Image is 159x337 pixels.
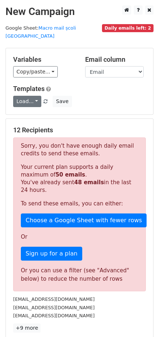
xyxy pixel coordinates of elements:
[74,179,104,186] strong: 48 emails
[102,25,154,31] a: Daily emails left: 2
[13,323,41,333] a: +9 more
[56,171,85,178] strong: 50 emails
[21,163,138,194] p: Your current plan supports a daily maximum of . You've already sent in the last 24 hours.
[102,24,154,32] span: Daily emails left: 2
[5,5,154,18] h2: New Campaign
[13,85,45,92] a: Templates
[13,305,95,310] small: [EMAIL_ADDRESS][DOMAIN_NAME]
[21,247,82,261] a: Sign up for a plan
[13,126,146,134] h5: 12 Recipients
[5,25,76,39] small: Google Sheet:
[21,233,138,241] p: Or
[13,56,74,64] h5: Variables
[13,66,58,77] a: Copy/paste...
[13,313,95,318] small: [EMAIL_ADDRESS][DOMAIN_NAME]
[21,213,147,227] a: Choose a Google Sheet with fewer rows
[5,25,76,39] a: Macro mail școli [GEOGRAPHIC_DATA]
[21,142,138,158] p: Sorry, you don't have enough daily email credits to send these emails.
[21,200,138,208] p: To send these emails, you can either:
[85,56,146,64] h5: Email column
[21,266,138,283] div: Or you can use a filter (see "Advanced" below) to reduce the number of rows
[122,302,159,337] iframe: Chat Widget
[53,96,72,107] button: Save
[13,96,41,107] a: Load...
[13,296,95,302] small: [EMAIL_ADDRESS][DOMAIN_NAME]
